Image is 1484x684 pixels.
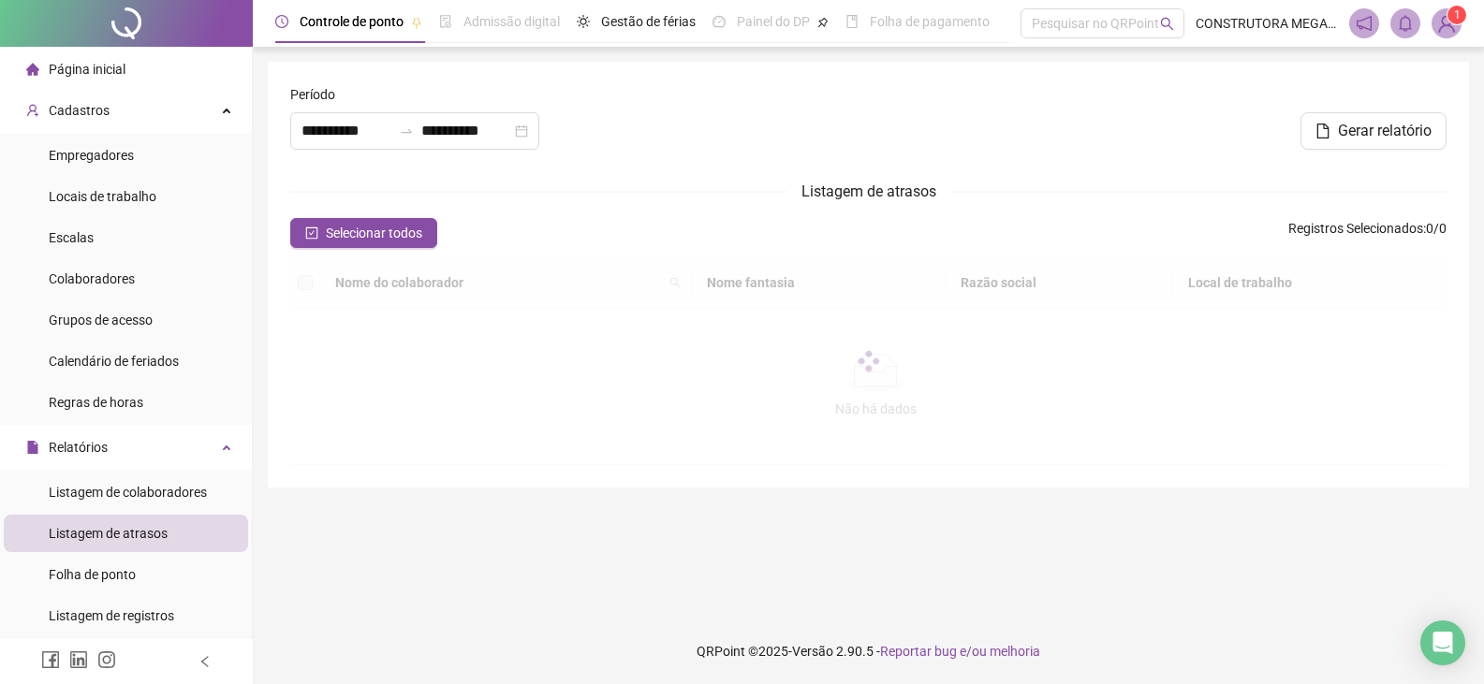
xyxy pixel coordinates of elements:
[26,63,39,76] span: home
[326,223,422,243] span: Selecionar todos
[1454,8,1461,22] span: 1
[1300,112,1447,150] button: Gerar relatório
[300,14,404,29] span: Controle de ponto
[41,650,60,669] span: facebook
[290,84,335,105] span: Período
[1447,6,1466,24] sup: Atualize o seu contato no menu Meus Dados
[49,62,125,77] span: Página inicial
[49,485,207,500] span: Listagem de colaboradores
[1338,120,1432,142] span: Gerar relatório
[49,103,110,118] span: Cadastros
[49,271,135,286] span: Colaboradores
[275,15,288,28] span: clock-circle
[1433,9,1461,37] img: 93322
[49,440,108,455] span: Relatórios
[198,655,212,668] span: left
[1288,221,1423,236] span: Registros Selecionados
[411,17,422,28] span: pushpin
[399,124,414,138] span: swap-right
[870,14,990,29] span: Folha de pagamento
[1356,15,1373,32] span: notification
[1160,17,1174,31] span: search
[463,14,560,29] span: Admissão digital
[801,182,936,200] span: Listagem de atrasos
[253,619,1484,684] footer: QRPoint © 2025 - 2.90.5 -
[792,644,833,659] span: Versão
[49,148,134,163] span: Empregadores
[1420,620,1465,665] div: Open Intercom Messenger
[49,189,156,204] span: Locais de trabalho
[49,608,174,623] span: Listagem de registros
[1397,15,1414,32] span: bell
[290,218,437,248] button: Selecionar todos
[49,230,94,245] span: Escalas
[880,644,1040,659] span: Reportar bug e/ou melhoria
[49,526,168,541] span: Listagem de atrasos
[26,104,39,117] span: user-add
[69,650,88,669] span: linkedin
[49,567,136,582] span: Folha de ponto
[1196,13,1338,34] span: CONSTRUTORA MEGA REALTY
[97,650,116,669] span: instagram
[26,441,39,454] span: file
[713,15,726,28] span: dashboard
[49,395,143,410] span: Regras de horas
[601,14,696,29] span: Gestão de férias
[1288,218,1447,248] span: : 0 / 0
[1315,124,1330,138] span: file
[305,226,318,240] span: check-square
[439,15,452,28] span: file-done
[577,15,590,28] span: sun
[49,354,179,369] span: Calendário de feriados
[737,14,810,29] span: Painel do DP
[845,15,859,28] span: book
[399,124,414,138] span: to
[49,313,153,327] span: Grupos de acesso
[817,17,829,28] span: pushpin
